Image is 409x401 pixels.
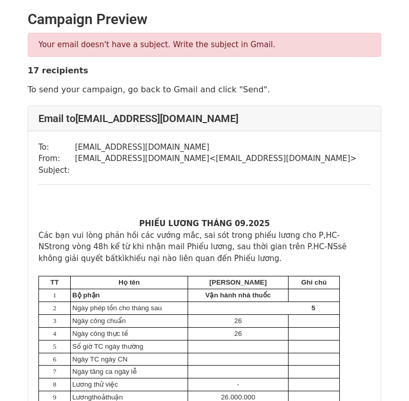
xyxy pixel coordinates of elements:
[71,289,188,302] td: Bộ phận
[188,314,289,327] td: 26
[75,142,357,153] td: [EMAIL_ADDRESS][DOMAIN_NAME]
[139,219,270,228] b: PHIẾU LƯƠNG THÁNG 09.2025
[39,366,71,378] td: 7
[38,39,371,50] p: Your email doesn't have a subject. Write the subject in Gmail.
[28,11,381,28] h2: Campaign Preview
[38,112,371,125] h4: Email to [EMAIL_ADDRESS][DOMAIN_NAME]
[188,327,289,340] td: 26
[71,276,188,289] td: Họ tên
[71,366,188,378] td: Ngày tăng ca ngày lễ
[289,276,340,289] td: Ghi chú
[39,378,71,391] td: 8
[28,66,88,75] strong: 17 recipients
[71,378,188,391] td: Lương thử việc
[28,84,381,95] p: To send your campaign, go back to Gmail and click "Send".
[39,314,71,327] td: 3
[71,340,188,353] td: Số giờ TC ngày thường
[71,327,188,340] td: Ngày công thực tế
[38,230,371,265] div: Các bạn vui lòng phản hồi các vướng mắc, sai sót trong phiếu lương cho P, trong vòng 48h kể từ kh...
[38,153,75,165] td: From:
[39,327,71,340] td: 4
[39,353,71,366] td: 6
[71,302,188,314] td: Ngày phép tồn cho tháng sau
[75,153,357,165] td: [EMAIL_ADDRESS][DOMAIN_NAME] < [EMAIL_ADDRESS][DOMAIN_NAME] >
[39,276,71,289] td: TT
[188,276,289,289] td: [PERSON_NAME]
[118,254,125,263] span: kì
[39,289,71,302] td: 1
[38,142,75,153] td: To:
[188,378,289,391] td: -
[313,242,338,251] span: HC-NS
[38,231,340,252] span: HC-NS
[39,340,71,353] td: 5
[92,393,106,401] span: thoả
[71,314,188,327] td: Ngày công chuẩn
[188,289,289,302] td: Vận hành nhà thuốc
[39,302,71,314] td: 2
[71,353,188,366] td: Ngày TC ngày CN
[38,165,75,176] td: Subject:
